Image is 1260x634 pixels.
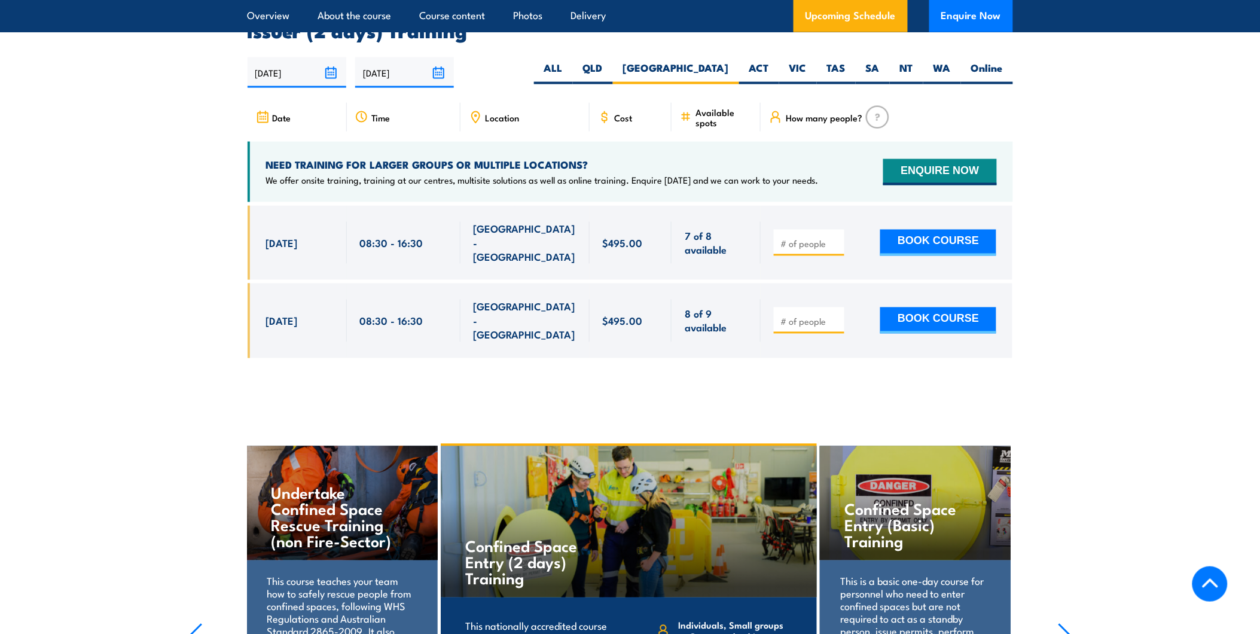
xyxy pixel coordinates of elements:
[856,61,890,84] label: SA
[271,484,413,549] h4: Undertake Confined Space Rescue Training (non Fire-Sector)
[883,159,996,185] button: ENQUIRE NOW
[486,112,520,123] span: Location
[880,230,996,256] button: BOOK COURSE
[603,314,643,328] span: $495.00
[685,307,748,335] span: 8 of 9 available
[739,61,779,84] label: ACT
[603,236,643,250] span: $495.00
[923,61,961,84] label: WA
[474,300,576,342] span: [GEOGRAPHIC_DATA] - [GEOGRAPHIC_DATA]
[360,314,423,328] span: 08:30 - 16:30
[266,236,298,250] span: [DATE]
[844,501,986,549] h4: Confined Space Entry (Basic) Training
[779,61,817,84] label: VIC
[474,222,576,264] span: [GEOGRAPHIC_DATA] - [GEOGRAPHIC_DATA]
[372,112,390,123] span: Time
[573,61,613,84] label: QLD
[613,61,739,84] label: [GEOGRAPHIC_DATA]
[465,538,606,586] h4: Confined Space Entry (2 days) Training
[248,5,1013,38] h2: UPCOMING SCHEDULE FOR - "Confined Space Entry with Gas Testing & Permit Issuer (2 days) Training"
[355,57,454,88] input: To date
[534,61,573,84] label: ALL
[360,236,423,250] span: 08:30 - 16:30
[685,229,748,257] span: 7 of 8 available
[266,174,819,186] p: We offer onsite training, training at our centres, multisite solutions as well as online training...
[780,238,840,250] input: # of people
[248,57,346,88] input: From date
[890,61,923,84] label: NT
[695,107,752,127] span: Available spots
[780,316,840,328] input: # of people
[615,112,633,123] span: Cost
[786,112,862,123] span: How many people?
[961,61,1013,84] label: Online
[273,112,291,123] span: Date
[817,61,856,84] label: TAS
[266,314,298,328] span: [DATE]
[266,158,819,171] h4: NEED TRAINING FOR LARGER GROUPS OR MULTIPLE LOCATIONS?
[880,307,996,334] button: BOOK COURSE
